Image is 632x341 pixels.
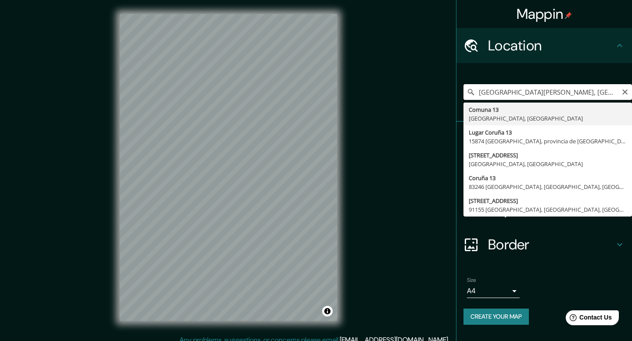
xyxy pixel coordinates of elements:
div: [STREET_ADDRESS] [469,196,627,205]
h4: Layout [488,201,614,218]
img: pin-icon.png [565,12,572,19]
canvas: Map [120,14,337,321]
div: Layout [456,192,632,227]
button: Create your map [463,309,529,325]
h4: Mappin [517,5,572,23]
div: A4 [467,284,520,298]
h4: Location [488,37,614,54]
div: Location [456,28,632,63]
button: Clear [621,87,628,96]
input: Pick your city or area [463,84,632,100]
div: [GEOGRAPHIC_DATA], [GEOGRAPHIC_DATA] [469,160,627,168]
div: Border [456,227,632,262]
div: Coruña 13 [469,174,627,182]
div: 83246 [GEOGRAPHIC_DATA], [GEOGRAPHIC_DATA], [GEOGRAPHIC_DATA] [469,182,627,191]
div: Comuna 13 [469,105,627,114]
div: 91155 [GEOGRAPHIC_DATA], [GEOGRAPHIC_DATA], [GEOGRAPHIC_DATA] [469,205,627,214]
h4: Border [488,236,614,253]
div: Lugar Coruña 13 [469,128,627,137]
label: Size [467,277,476,284]
div: Style [456,157,632,192]
div: Pins [456,122,632,157]
iframe: Help widget launcher [554,307,622,331]
div: [STREET_ADDRESS] [469,151,627,160]
button: Toggle attribution [322,306,333,316]
div: [GEOGRAPHIC_DATA], [GEOGRAPHIC_DATA] [469,114,627,123]
div: 15874 [GEOGRAPHIC_DATA], provincia de [GEOGRAPHIC_DATA], [GEOGRAPHIC_DATA] [469,137,627,146]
